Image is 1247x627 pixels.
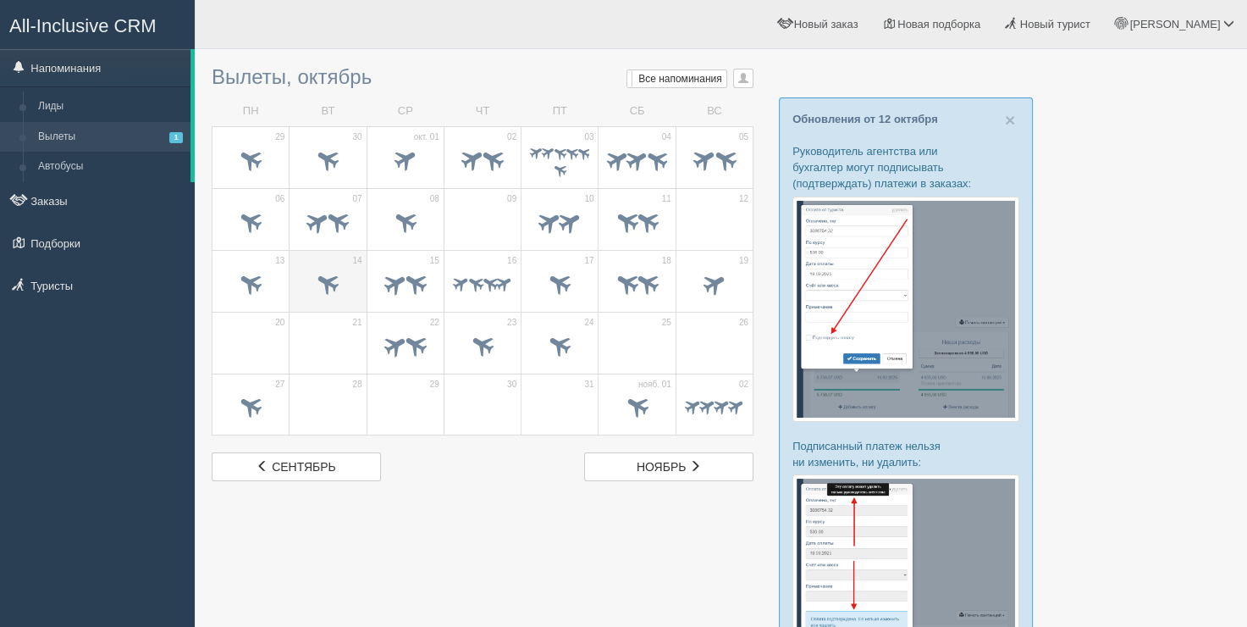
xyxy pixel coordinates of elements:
span: 15 [430,255,439,267]
span: 30 [352,131,361,143]
img: %D0%BF%D0%BE%D0%B4%D1%82%D0%B2%D0%B5%D1%80%D0%B6%D0%B4%D0%B5%D0%BD%D0%B8%D0%B5-%D0%BE%D0%BF%D0%BB... [792,197,1019,422]
td: СР [367,97,444,126]
td: СБ [599,97,676,126]
span: 02 [507,131,516,143]
p: Подписанный платеж нельзя ни изменить, ни удалить: [792,438,1019,470]
span: 09 [507,193,516,205]
span: 12 [739,193,748,205]
td: ВС [676,97,753,126]
td: ЧТ [444,97,521,126]
a: Вылеты1 [30,122,190,153]
span: 07 [352,193,361,205]
a: сентябрь [212,452,381,481]
span: 24 [584,317,593,329]
span: сентябрь [272,460,336,474]
span: [PERSON_NAME] [1129,18,1220,31]
span: 05 [739,131,748,143]
a: Обновления от 12 октября [792,113,938,125]
span: 08 [430,193,439,205]
a: ноябрь [584,452,753,481]
span: 04 [662,131,671,143]
span: 13 [275,255,284,267]
span: 06 [275,193,284,205]
a: All-Inclusive CRM [1,1,194,47]
span: Новый заказ [794,18,858,31]
span: 31 [584,379,593,391]
span: окт. 01 [414,131,439,143]
td: ПН [212,97,290,126]
span: 30 [507,379,516,391]
span: 11 [662,193,671,205]
span: 23 [507,317,516,329]
span: All-Inclusive CRM [9,15,157,36]
span: 10 [584,193,593,205]
span: 16 [507,255,516,267]
a: Автобусы [30,152,190,182]
span: 02 [739,379,748,391]
span: ноябрь [637,460,687,474]
span: 03 [584,131,593,143]
span: 28 [352,379,361,391]
span: 22 [430,317,439,329]
span: 21 [352,317,361,329]
span: 18 [662,255,671,267]
a: Лиды [30,92,190,122]
button: Close [1005,111,1015,129]
span: 25 [662,317,671,329]
span: Все напоминания [638,73,722,85]
h3: Вылеты, октябрь [212,66,753,88]
p: Руководитель агентства или бухгалтер могут подписывать (подтверждать) платежи в заказах: [792,143,1019,191]
span: 19 [739,255,748,267]
span: 17 [584,255,593,267]
span: 27 [275,379,284,391]
span: Новая подборка [897,18,980,31]
td: ВТ [290,97,367,126]
td: ПТ [521,97,599,126]
span: нояб. 01 [638,379,671,391]
span: 29 [275,131,284,143]
span: 1 [169,132,183,143]
span: × [1005,110,1015,130]
span: 29 [430,379,439,391]
span: 14 [352,255,361,267]
span: 20 [275,317,284,329]
span: 26 [739,317,748,329]
span: Новый турист [1020,18,1090,31]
